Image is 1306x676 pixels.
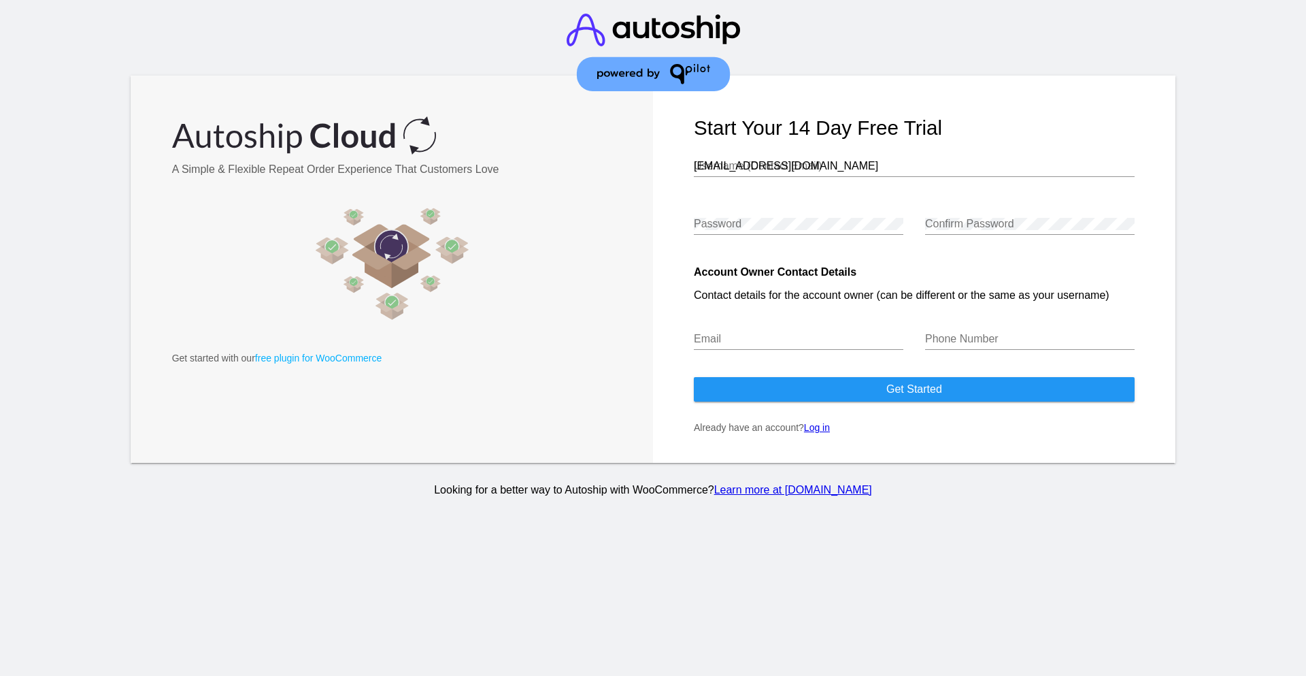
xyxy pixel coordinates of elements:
strong: Account Owner Contact Details [694,266,856,278]
p: Contact details for the account owner (can be different or the same as your username) [694,289,1135,302]
a: Log in [804,422,830,433]
span: Get started [886,383,942,395]
h3: A Simple & Flexible Repeat Order Experience That Customers Love [172,163,613,176]
input: Phone Number [925,333,1135,345]
input: Email [694,333,903,345]
button: Get started [694,377,1135,402]
input: Username (Contact Email) [694,160,1135,172]
p: Looking for a better way to Autoship with WooCommerce? [129,484,1178,496]
a: Learn more at [DOMAIN_NAME] [714,484,872,496]
img: Automate repeat orders and plan deliveries to your best customers [172,196,613,332]
h1: Start your 14 day free trial [694,116,1135,140]
p: Get started with our [172,353,613,364]
p: Already have an account? [694,422,1135,433]
img: Autoship Cloud powered by QPilot [172,116,437,155]
a: free plugin for WooCommerce [255,353,382,364]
